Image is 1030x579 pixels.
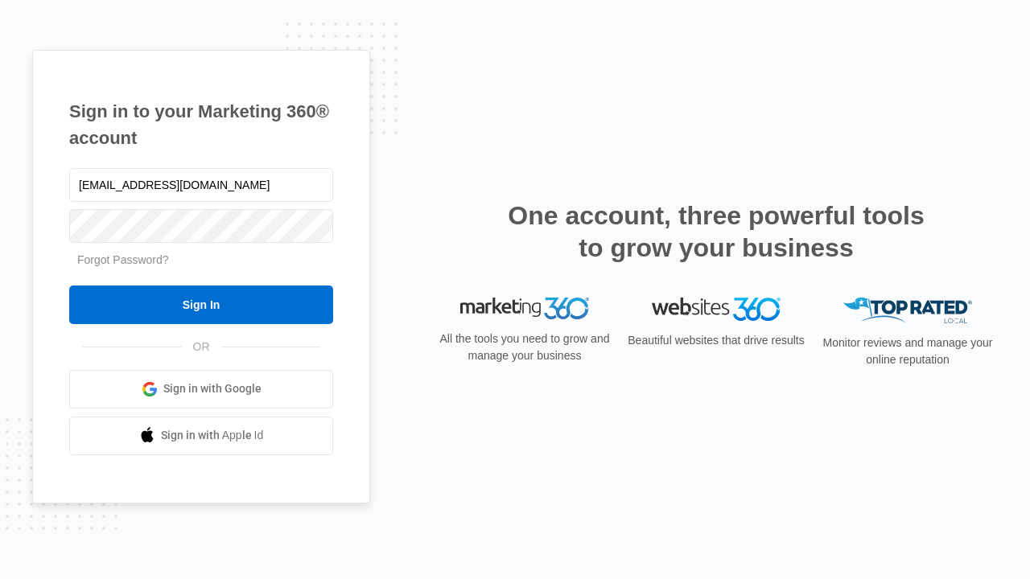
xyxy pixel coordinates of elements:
[435,331,615,364] p: All the tools you need to grow and manage your business
[77,253,169,266] a: Forgot Password?
[69,168,333,202] input: Email
[69,98,333,151] h1: Sign in to your Marketing 360® account
[626,332,806,349] p: Beautiful websites that drive results
[69,370,333,409] a: Sign in with Google
[843,298,972,324] img: Top Rated Local
[161,427,264,444] span: Sign in with Apple Id
[182,339,221,355] span: OR
[163,380,262,397] span: Sign in with Google
[818,335,998,368] p: Monitor reviews and manage your online reputation
[69,417,333,455] a: Sign in with Apple Id
[69,285,333,324] input: Sign In
[503,199,929,264] h2: One account, three powerful tools to grow your business
[460,298,589,320] img: Marketing 360
[652,298,781,321] img: Websites 360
